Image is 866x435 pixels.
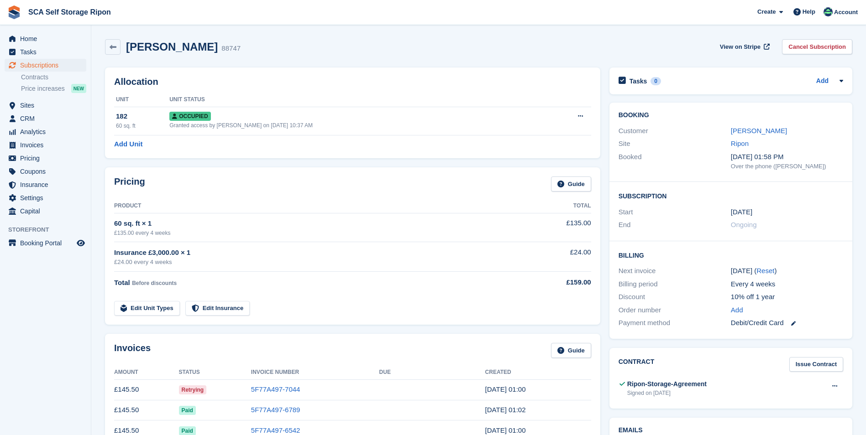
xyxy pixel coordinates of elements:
[114,400,179,420] td: £145.50
[75,238,86,249] a: Preview store
[114,176,145,192] h2: Pricing
[169,112,210,121] span: Occupied
[619,220,731,230] div: End
[179,385,207,394] span: Retrying
[114,199,517,213] th: Product
[5,165,86,178] a: menu
[179,406,196,415] span: Paid
[651,77,661,85] div: 0
[251,426,300,434] a: 5F77A497-6542
[731,162,843,171] div: Over the phone ([PERSON_NAME])
[517,277,591,288] div: £159.00
[116,111,169,122] div: 182
[731,266,843,276] div: [DATE] ( )
[731,318,843,328] div: Debit/Credit Card
[251,385,300,393] a: 5F77A497-7044
[803,7,815,16] span: Help
[114,229,517,237] div: £135.00 every 4 weeks
[485,406,526,414] time: 2025-08-26 00:02:22 UTC
[5,192,86,204] a: menu
[20,237,75,249] span: Booking Portal
[716,39,772,54] a: View on Stripe
[5,178,86,191] a: menu
[517,199,591,213] th: Total
[816,76,829,87] a: Add
[5,205,86,217] a: menu
[619,191,843,200] h2: Subscription
[114,365,179,380] th: Amount
[20,59,75,72] span: Subscriptions
[485,365,591,380] th: Created
[619,112,843,119] h2: Booking
[834,8,858,17] span: Account
[619,279,731,290] div: Billing period
[7,5,21,19] img: stora-icon-8386f47178a22dfd0bd8f6a31ec36ba5ce8667c1dd55bd0f319d3a0aa187defe.svg
[116,122,169,130] div: 60 sq. ft
[114,93,169,107] th: Unit
[221,43,241,54] div: 88747
[20,178,75,191] span: Insurance
[731,207,752,217] time: 2025-06-03 00:00:00 UTC
[619,250,843,259] h2: Billing
[21,73,86,82] a: Contracts
[5,46,86,58] a: menu
[71,84,86,93] div: NEW
[20,205,75,217] span: Capital
[731,152,843,162] div: [DATE] 01:58 PM
[756,267,774,274] a: Reset
[114,343,151,358] h2: Invoices
[20,32,75,45] span: Home
[485,385,526,393] time: 2025-09-23 00:00:32 UTC
[21,83,86,93] a: Price increases NEW
[789,357,843,372] a: Issue Contract
[114,139,142,150] a: Add Unit
[619,207,731,217] div: Start
[185,301,250,316] a: Edit Insurance
[731,221,757,228] span: Ongoing
[782,39,852,54] a: Cancel Subscription
[132,280,177,286] span: Before discounts
[114,218,517,229] div: 60 sq. ft × 1
[5,152,86,165] a: menu
[517,242,591,272] td: £24.00
[824,7,833,16] img: Thomas Webb
[5,125,86,138] a: menu
[114,77,591,87] h2: Allocation
[20,125,75,138] span: Analytics
[20,46,75,58] span: Tasks
[619,292,731,302] div: Discount
[20,112,75,125] span: CRM
[25,5,115,20] a: SCA Self Storage Ripon
[619,152,731,171] div: Booked
[114,279,130,286] span: Total
[731,279,843,290] div: Every 4 weeks
[619,266,731,276] div: Next invoice
[179,365,251,380] th: Status
[114,301,180,316] a: Edit Unit Types
[551,343,591,358] a: Guide
[619,305,731,316] div: Order number
[21,84,65,93] span: Price increases
[251,406,300,414] a: 5F77A497-6789
[5,139,86,151] a: menu
[5,112,86,125] a: menu
[114,258,517,267] div: £24.00 every 4 weeks
[20,152,75,165] span: Pricing
[731,140,749,147] a: Ripon
[5,59,86,72] a: menu
[485,426,526,434] time: 2025-07-29 00:00:46 UTC
[126,41,218,53] h2: [PERSON_NAME]
[619,126,731,136] div: Customer
[720,42,761,52] span: View on Stripe
[5,237,86,249] a: menu
[114,248,517,258] div: Insurance £3,000.00 × 1
[20,99,75,112] span: Sites
[619,427,843,434] h2: Emails
[731,305,743,316] a: Add
[251,365,379,380] th: Invoice Number
[619,357,655,372] h2: Contract
[379,365,485,380] th: Due
[619,139,731,149] div: Site
[517,213,591,242] td: £135.00
[630,77,647,85] h2: Tasks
